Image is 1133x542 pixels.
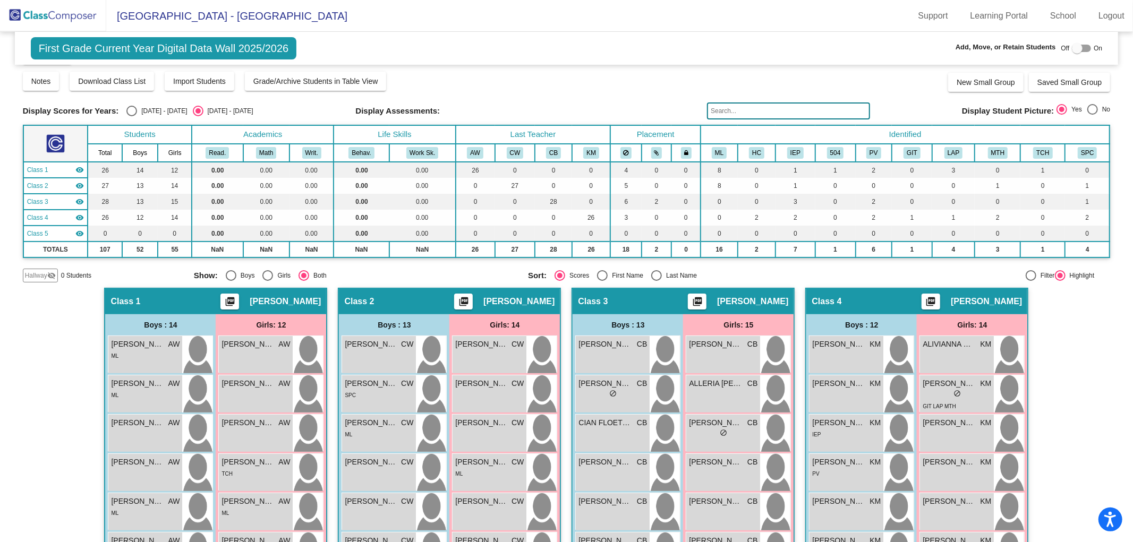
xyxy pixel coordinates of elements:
td: 0.00 [389,178,456,194]
td: 0 [642,210,672,226]
td: 6 [856,242,892,257]
td: 0 [572,194,610,210]
td: 27 [495,242,535,257]
th: Boys [122,144,158,162]
button: Notes [23,72,59,91]
td: 3 [975,242,1020,257]
td: 0 [892,178,932,194]
td: 28 [535,242,572,257]
button: CB [546,147,561,159]
span: Grade/Archive Students in Table View [253,77,378,85]
td: 0.00 [243,210,289,226]
span: Display Scores for Years: [23,106,119,116]
th: Keep with students [642,144,672,162]
button: IEP [787,147,804,159]
td: 14 [158,178,192,194]
span: Notes [31,77,51,85]
span: [PERSON_NAME] [717,296,788,307]
a: Logout [1090,7,1133,24]
td: 0.00 [389,226,456,242]
td: 0.00 [192,210,243,226]
span: [PERSON_NAME] [PERSON_NAME] [111,378,164,389]
span: [PERSON_NAME] [812,339,865,350]
td: 0 [815,194,856,210]
td: 1 [815,162,856,178]
td: 1 [1065,178,1110,194]
span: 0 Students [61,271,91,280]
td: NaN [289,242,334,257]
td: 0.00 [334,210,389,226]
span: Display Assessments: [355,106,440,116]
button: HC [749,147,764,159]
mat-icon: picture_as_pdf [224,296,236,311]
th: Cassandra Backlund [535,144,572,162]
td: 1 [892,210,932,226]
span: CW [401,339,413,350]
span: Show: [194,271,218,280]
td: 0.00 [334,162,389,178]
td: 1 [815,242,856,257]
span: On [1094,44,1102,53]
td: 0 [572,178,610,194]
button: Math [256,147,276,159]
a: School [1042,7,1085,24]
mat-icon: picture_as_pdf [925,296,938,311]
td: 0 [535,226,572,242]
td: 0.00 [289,194,334,210]
span: Class 2 [344,296,374,307]
td: Colleen White - No Class Name [23,178,88,194]
td: 1 [975,178,1020,194]
span: [PERSON_NAME] [578,339,632,350]
td: 0 [495,210,535,226]
td: 5 [610,178,641,194]
td: 0.00 [192,194,243,210]
td: 0 [815,178,856,194]
td: 0 [671,242,701,257]
mat-icon: visibility [75,166,84,174]
td: 0 [975,194,1020,210]
button: Writ. [302,147,321,159]
td: 8 [701,162,738,178]
td: 1 [1020,242,1065,257]
div: Last Name [662,271,697,280]
th: Intervention Team Watchlist [892,144,932,162]
div: First Name [608,271,643,280]
div: Scores [565,271,589,280]
td: 0 [642,178,672,194]
span: KM [980,339,991,350]
div: Highlight [1066,271,1095,280]
span: CW [512,339,524,350]
div: Boys : 12 [806,314,917,335]
span: KM [870,339,881,350]
td: 1 [892,242,932,257]
td: 1 [1020,162,1065,178]
span: Off [1061,44,1070,53]
td: 4 [1065,242,1110,257]
span: Class 4 [27,213,48,222]
td: 2 [642,194,672,210]
span: Download Class List [78,77,146,85]
button: Import Students [165,72,234,91]
div: Girls: 14 [449,314,560,335]
div: Filter [1036,271,1055,280]
td: 3 [932,162,975,178]
td: 0 [1065,226,1110,242]
td: 0 [456,178,495,194]
button: TCH [1033,147,1052,159]
td: 0.00 [389,194,456,210]
td: 26 [572,242,610,257]
td: 0 [158,226,192,242]
a: Support [910,7,957,24]
td: 52 [122,242,158,257]
th: Teacher Kid [1020,144,1065,162]
button: AW [467,147,483,159]
td: 14 [158,210,192,226]
button: KM [583,147,599,159]
td: 2 [856,162,892,178]
span: Add, Move, or Retain Students [956,42,1056,53]
div: Girls: 12 [216,314,326,335]
span: [GEOGRAPHIC_DATA] - [GEOGRAPHIC_DATA] [106,7,347,24]
td: 0.00 [243,162,289,178]
td: 12 [122,210,158,226]
td: 3 [610,210,641,226]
